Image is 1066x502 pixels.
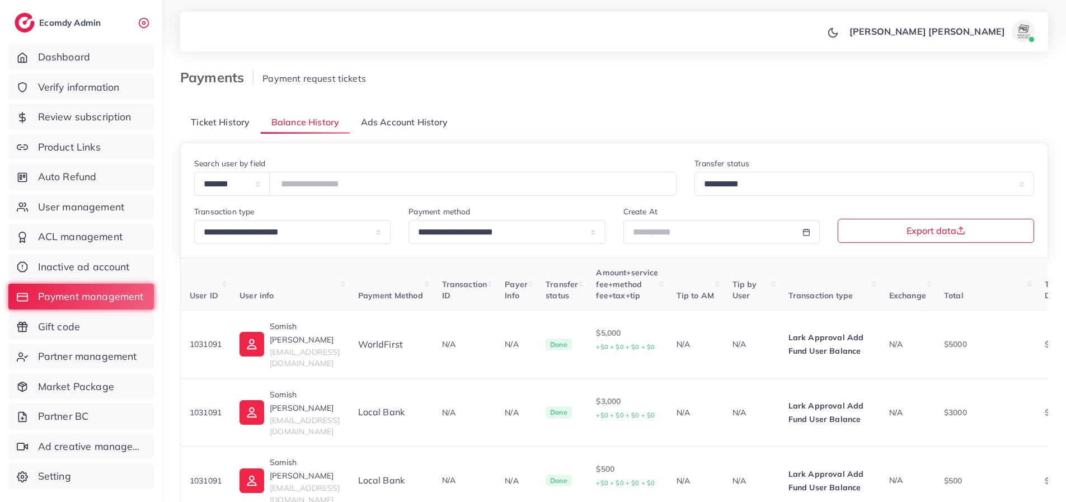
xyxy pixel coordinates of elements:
span: Dashboard [38,50,90,64]
a: ACL management [8,224,154,250]
p: Lark Approval Add Fund User Balance [788,331,871,358]
a: Partner management [8,344,154,369]
span: Tip to AM [677,290,714,301]
a: Gift code [8,314,154,340]
span: Partner BC [38,409,89,424]
a: Review subscription [8,104,154,130]
a: Payment management [8,284,154,309]
span: Ad creative management [38,439,145,454]
span: Review subscription [38,110,132,124]
h3: Payments [180,69,253,86]
label: Payment method [408,206,470,217]
p: N/A [505,337,528,351]
p: $500 [596,462,658,490]
span: [EMAIL_ADDRESS][DOMAIN_NAME] [270,347,340,368]
span: Amount+service fee+method fee+tax+tip [596,268,658,301]
p: N/A [505,406,528,419]
span: N/A [442,475,455,485]
p: Lark Approval Add Fund User Balance [788,399,871,426]
span: User info [240,290,274,301]
label: Search user by field [194,158,265,169]
a: Verify information [8,74,154,100]
span: Ticket History [191,116,250,129]
img: avatar [1012,20,1035,43]
span: Ads Account History [361,116,448,129]
small: +$0 + $0 + $0 + $0 [596,479,655,487]
span: Balance History [271,116,339,129]
span: [EMAIL_ADDRESS][DOMAIN_NAME] [270,415,340,437]
span: Transfer status [546,279,578,301]
span: N/A [889,339,903,349]
span: Done [546,406,572,419]
p: N/A [732,474,771,487]
div: WorldFirst [358,338,424,351]
h2: Ecomdy Admin [39,17,104,28]
a: Ad creative management [8,434,154,459]
span: Payment Method [358,290,423,301]
span: Total [944,290,964,301]
p: [PERSON_NAME] [PERSON_NAME] [849,25,1005,38]
p: 1031091 [190,406,222,419]
p: Somish [PERSON_NAME] [270,388,340,415]
span: Done [546,339,572,351]
span: Inactive ad account [38,260,130,274]
a: Product Links [8,134,154,160]
span: Setting [38,469,71,484]
a: Dashboard [8,44,154,70]
span: Product Links [38,140,101,154]
div: Local bank [358,406,424,419]
p: Somish [PERSON_NAME] [270,320,340,346]
span: Auto Refund [38,170,97,184]
img: ic-user-info.36bf1079.svg [240,468,264,493]
img: ic-user-info.36bf1079.svg [240,400,264,425]
div: Local bank [358,474,424,487]
span: Payment management [38,289,144,304]
small: +$0 + $0 + $0 + $0 [596,411,655,419]
a: logoEcomdy Admin [15,13,104,32]
p: N/A [732,337,771,351]
span: Gift code [38,320,80,334]
span: N/A [442,407,455,417]
span: N/A [442,339,455,349]
span: Payer Info [505,279,528,301]
p: N/A [505,474,528,487]
span: Market Package [38,379,114,394]
p: $500 [944,474,1027,487]
a: Partner BC [8,404,154,429]
p: N/A [677,474,715,487]
a: Auto Refund [8,164,154,190]
span: ACL management [38,229,123,244]
span: N/A [889,475,903,485]
p: 1031091 [190,337,222,351]
p: $3000 [944,406,1027,419]
p: Lark Approval Add Fund User Balance [788,467,871,494]
p: N/A [732,406,771,419]
span: Transaction ID [442,279,487,301]
img: logo [15,13,35,32]
a: [PERSON_NAME] [PERSON_NAME]avatar [843,20,1039,43]
a: Market Package [8,374,154,400]
p: N/A [677,406,715,419]
label: Transfer status [694,158,749,169]
a: User management [8,194,154,220]
span: Export data [907,226,965,235]
span: Exchange [889,290,926,301]
span: Verify information [38,80,120,95]
small: +$0 + $0 + $0 + $0 [596,343,655,351]
span: Partner management [38,349,137,364]
p: $5,000 [596,326,658,354]
label: Transaction type [194,206,255,217]
span: Transaction type [788,290,853,301]
span: User ID [190,290,218,301]
img: ic-user-info.36bf1079.svg [240,332,264,356]
span: Tip by User [732,279,757,301]
p: 1031091 [190,474,222,487]
span: User management [38,200,124,214]
button: Export data [838,219,1034,243]
span: Done [546,475,572,487]
p: $5000 [944,337,1027,351]
p: N/A [677,337,715,351]
a: Inactive ad account [8,254,154,280]
p: $3,000 [596,395,658,422]
span: N/A [889,407,903,417]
